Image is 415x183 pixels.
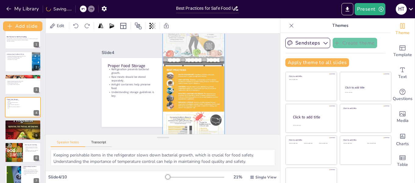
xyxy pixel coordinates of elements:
[395,30,410,36] span: Theme
[289,139,333,141] div: Click to add title
[56,23,65,29] span: Edit
[390,106,415,128] div: Add images, graphics, shapes or video
[390,62,415,84] div: Add text boxes
[390,84,415,106] div: Get real-time input from your audience
[51,140,85,147] button: Speaker Notes
[51,149,275,166] textarea: Keeping perishable items in the refrigerator slows down bacterial growth, which is crucial for fo...
[118,21,128,31] div: Layout
[23,173,39,175] p: Understanding dates enhances food safety.
[167,34,193,82] p: Raw meats should be stored separately.
[390,150,415,172] div: Add a table
[34,65,39,70] div: 2
[397,117,409,124] span: Media
[7,122,39,123] p: Cooking kills harmful bacteria.
[289,79,333,81] div: Click to add text
[289,75,333,77] div: Click to add title
[367,143,386,144] div: Click to add text
[390,128,415,150] div: Add charts and graphs
[393,52,412,58] span: Template
[393,95,413,102] span: Questions
[7,100,21,102] p: Refrigeration prevents bacterial growth.
[34,155,39,161] div: 6
[48,174,166,180] div: Slide 4 / 10
[293,125,331,126] div: Click to add body
[7,82,39,83] p: Hands should be washed at key times.
[7,36,27,38] strong: Best Practices for Safe Food Handling
[160,31,186,79] p: Airtight containers help preserve food.
[345,86,386,89] div: Click to add title
[7,58,30,59] p: Prevention starts with knowledge.
[230,174,245,180] div: 21 %
[397,161,408,168] span: Table
[343,143,363,144] div: Click to add text
[135,22,142,30] span: Position
[23,172,39,173] p: Consuming expired food can be risky.
[289,143,303,144] div: Click to add text
[296,18,384,33] p: Themes
[285,58,349,67] button: Apply theme to all slides
[304,143,318,144] div: Click to add text
[345,92,385,93] div: Click to add text
[25,146,39,148] p: Cleaning removes dirt and debris.
[5,142,41,163] div: 6
[293,115,332,120] div: Click to add title
[343,139,387,141] div: Click to add title
[7,120,39,122] p: Safe Cooking Temperatures
[23,170,39,171] p: Expiration dates indicate food safety.
[396,4,407,15] div: H T
[34,42,39,47] div: 1
[176,4,233,13] input: Insert title
[5,52,41,72] div: 2
[7,83,39,84] p: Proper technique is essential.
[355,3,385,15] button: Present
[396,141,409,147] span: Charts
[3,21,42,31] button: Add slide
[25,150,39,151] p: Establishing a routine is important.
[179,40,204,87] p: Proper Food Storage
[34,110,39,116] div: 4
[5,29,41,49] div: 1
[285,38,330,48] button: Sendsteps
[7,99,21,100] p: Proper Food Storage
[7,53,30,55] p: Understanding Foodborne Illness
[343,107,387,109] div: Click to add title
[390,40,415,62] div: Add ready made slides
[85,140,112,147] button: Transcript
[319,143,333,144] div: Click to add text
[23,166,39,169] p: Understanding Expiration Dates
[25,148,39,150] p: Sanitizing reduces germs to safe levels.
[398,74,407,80] span: Text
[396,3,407,15] button: H T
[5,4,41,14] button: My Library
[7,41,39,42] p: Generated with [URL]
[25,144,39,146] p: Cleaning and Sanitizing
[7,75,39,77] p: Importance of Handwashing
[23,170,39,172] p: Different dates serve different purposes.
[5,74,41,95] div: 3
[333,38,377,48] button: Create theme
[255,175,276,180] span: Single View
[7,56,30,57] p: Foodborne illnesses can cause severe health issues.
[7,106,21,109] p: Understanding storage guidelines is key.
[7,123,39,124] p: Different foods have specific temperature needs.
[5,120,41,140] div: 5
[25,151,39,152] p: Hot, soapy water is effective.
[7,102,21,104] p: Raw meats should be stored separately.
[153,28,180,76] p: Understanding storage guidelines is key.
[34,133,39,138] div: 5
[46,6,72,12] div: Saving......
[7,124,39,125] p: A food thermometer is essential.
[341,3,353,15] button: Export to PowerPoint
[7,104,21,106] p: Airtight containers help preserve food.
[5,97,41,117] div: 4
[34,87,39,93] div: 3
[7,81,39,82] p: Regular handwashing prevents germ spread.
[390,18,415,40] div: Change the overall theme
[191,40,219,94] div: Slide 4
[7,59,30,60] p: Symptoms can vary widely.
[7,56,30,58] p: Many sources of foodborne illness exist.
[7,84,39,85] p: It’s a simple yet effective practice.
[7,38,39,41] p: This presentation covers essential guidelines and practices for maintaining food hygiene and safe...
[7,125,39,126] p: Awareness of cooking temperatures is crucial.
[174,37,200,85] p: Refrigeration prevents bacterial growth.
